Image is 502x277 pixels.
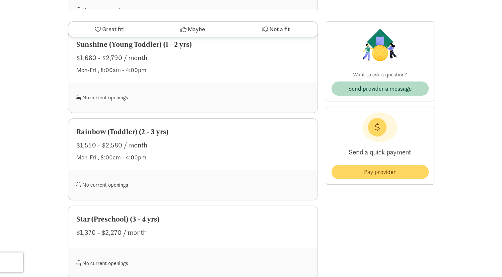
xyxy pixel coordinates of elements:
div: No current openings [76,256,193,270]
span: Great fit! [102,25,125,34]
div: Mon-Fri , 8:00am - 4:00pm [76,153,310,162]
button: Maybe [151,22,234,37]
p: Send a quick payment [331,142,429,162]
div: $1,550 - $2,580 / month [76,140,310,150]
p: Want to ask a question? [331,71,429,79]
img: Provider logo [361,27,399,63]
span: Maybe [188,25,205,34]
div: No current openings [76,90,193,105]
div: No current openings [76,178,193,192]
div: Rainbow (Toddler) (2 - 3 yrs) [76,127,310,137]
div: Mon-Fri , 8:00am - 4:00pm [76,65,310,74]
span: Send provider a message [348,84,412,93]
div: Sunshine (Young Toddler) (1 - 2 yrs) [76,39,310,50]
div: $1,370 - $2,270 / month [76,227,310,238]
span: Pay provider [364,167,396,176]
div: $1,680 - $2,790 / month [76,52,310,63]
button: Great fit! [68,22,151,37]
button: Not a fit [234,22,317,37]
div: No current openings [76,3,193,17]
button: Send provider a message [331,81,429,96]
span: Not a fit [269,25,290,34]
div: Star (Preschool) (3 - 4 yrs) [76,214,310,225]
